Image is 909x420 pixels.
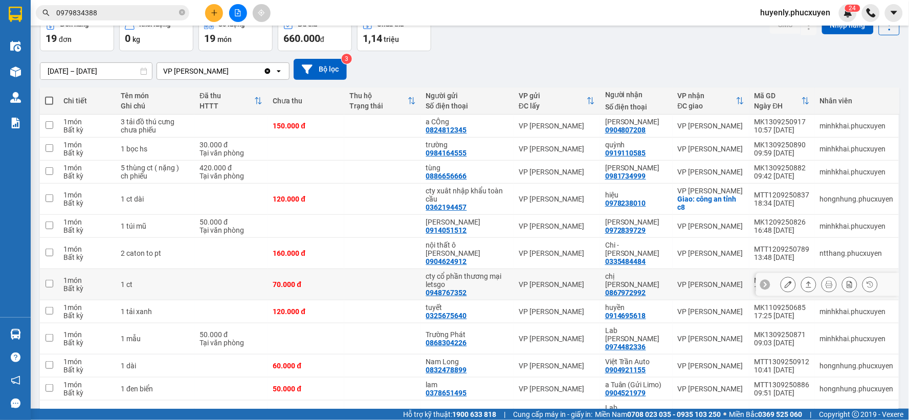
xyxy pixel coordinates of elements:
[273,122,339,130] div: 150.000 đ
[426,102,509,110] div: Số điện thoại
[121,172,189,180] div: ch phiếu
[605,404,668,420] div: Lab Đỗ Gia
[867,8,876,17] img: phone-icon
[119,14,193,51] button: Khối lượng0kg
[179,8,185,18] span: close-circle
[513,409,593,420] span: Cung cấp máy in - giấy in:
[755,218,810,226] div: MK1209250826
[426,187,509,203] div: cty xuât nhập khẩu toàn cầu
[273,280,339,289] div: 70.000 đ
[426,218,509,226] div: Anh Linh
[755,276,810,284] div: MK1209250749
[678,92,736,100] div: VP nhận
[426,172,467,180] div: 0886656666
[755,339,810,347] div: 09:03 [DATE]
[755,102,802,110] div: Ngày ĐH
[275,67,283,75] svg: open
[678,102,736,110] div: ĐC giao
[755,381,810,389] div: MTT1309250886
[605,218,668,226] div: anh Minh
[9,7,22,22] img: logo-vxr
[678,280,744,289] div: VP [PERSON_NAME]
[605,191,668,199] div: hiệu
[519,249,595,257] div: VP [PERSON_NAME]
[10,92,21,103] img: warehouse-icon
[199,172,262,180] div: Tại văn phòng
[595,409,721,420] span: Miền Nam
[63,126,110,134] div: Bất kỳ
[199,218,262,226] div: 50.000 đ
[820,97,894,105] div: Nhân viên
[63,358,110,366] div: 1 món
[519,280,595,289] div: VP [PERSON_NAME]
[820,168,894,176] div: minhkhai.phucxuyen
[63,149,110,157] div: Bất kỳ
[63,303,110,312] div: 1 món
[605,366,646,374] div: 0904921155
[63,199,110,207] div: Bất kỳ
[755,389,810,397] div: 09:51 [DATE]
[63,253,110,261] div: Bất kỳ
[5,39,103,57] strong: 024 3236 3236 -
[755,303,810,312] div: MK1109250685
[755,199,810,207] div: 18:34 [DATE]
[678,122,744,130] div: VP [PERSON_NAME]
[628,410,721,418] strong: 0708 023 035 - 0935 103 250
[199,102,254,110] div: HTTT
[205,4,223,22] button: plus
[426,126,467,134] div: 0824812345
[121,385,189,393] div: 1 đen biển
[121,92,189,100] div: Tên món
[42,9,50,16] span: search
[519,362,595,370] div: VP [PERSON_NAME]
[46,32,57,45] span: 19
[217,35,232,43] span: món
[752,6,839,19] span: huyenly.phucxuyen
[605,257,646,266] div: 0335484484
[11,375,20,385] span: notification
[63,408,110,416] div: 1 món
[759,410,803,418] strong: 0369 525 060
[678,362,744,370] div: VP [PERSON_NAME]
[121,145,189,153] div: 1 bọc hs
[678,385,744,393] div: VP [PERSON_NAME]
[10,329,21,340] img: warehouse-icon
[755,172,810,180] div: 09:42 [DATE]
[519,335,595,343] div: VP [PERSON_NAME]
[63,366,110,374] div: Bất kỳ
[199,226,262,234] div: Tại văn phòng
[514,87,600,115] th: Toggle SortBy
[605,91,668,99] div: Người nhận
[678,145,744,153] div: VP [PERSON_NAME]
[121,118,189,126] div: 3 tải đồ thú cưng
[678,307,744,316] div: VP [PERSON_NAME]
[121,335,189,343] div: 1 mẫu
[820,335,894,343] div: minhkhai.phucxuyen
[729,409,803,420] span: Miền Bắc
[229,4,247,22] button: file-add
[273,249,339,257] div: 160.000 đ
[755,141,810,149] div: MK1309250890
[749,87,815,115] th: Toggle SortBy
[755,126,810,134] div: 10:57 [DATE]
[426,141,509,149] div: trường
[426,312,467,320] div: 0325675640
[273,195,339,203] div: 120.000 đ
[678,195,744,211] div: Giao: công an tỉnh c8
[755,226,810,234] div: 16:48 [DATE]
[426,257,467,266] div: 0904624912
[820,122,894,130] div: minhkhai.phucxuyen
[199,339,262,347] div: Tại văn phòng
[605,312,646,320] div: 0914695618
[605,343,646,351] div: 0974482336
[605,172,646,180] div: 0981734999
[426,381,509,389] div: lam
[121,222,189,230] div: 1 túi mũ
[519,145,595,153] div: VP [PERSON_NAME]
[349,102,408,110] div: Trạng thái
[605,389,646,397] div: 0904521979
[11,399,20,408] span: message
[849,5,853,12] span: 2
[452,410,496,418] strong: 1900 633 818
[519,168,595,176] div: VP [PERSON_NAME]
